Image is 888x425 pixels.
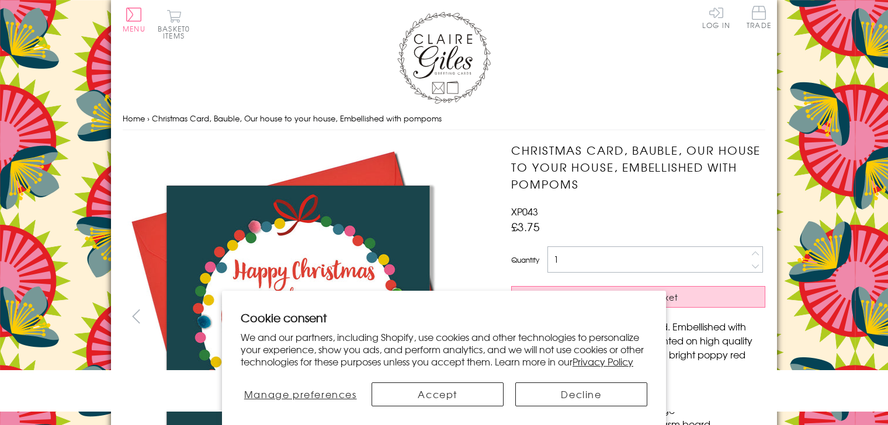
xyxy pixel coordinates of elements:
[241,382,360,406] button: Manage preferences
[158,9,190,39] button: Basket0 items
[147,113,150,124] span: ›
[511,204,538,218] span: XP043
[511,218,540,235] span: £3.75
[747,6,771,29] span: Trade
[123,303,149,329] button: prev
[123,107,765,131] nav: breadcrumbs
[241,331,647,367] p: We and our partners, including Shopify, use cookies and other technologies to personalize your ex...
[573,354,633,368] a: Privacy Policy
[515,382,647,406] button: Decline
[702,6,730,29] a: Log In
[241,309,647,326] h2: Cookie consent
[152,113,442,124] span: Christmas Card, Bauble, Our house to your house, Embellished with pompoms
[244,387,357,401] span: Manage preferences
[123,8,145,32] button: Menu
[511,142,765,192] h1: Christmas Card, Bauble, Our house to your house, Embellished with pompoms
[372,382,504,406] button: Accept
[511,286,765,308] button: Add to Basket
[747,6,771,31] a: Trade
[397,12,491,104] img: Claire Giles Greetings Cards
[123,23,145,34] span: Menu
[511,255,539,265] label: Quantity
[163,23,190,41] span: 0 items
[123,113,145,124] a: Home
